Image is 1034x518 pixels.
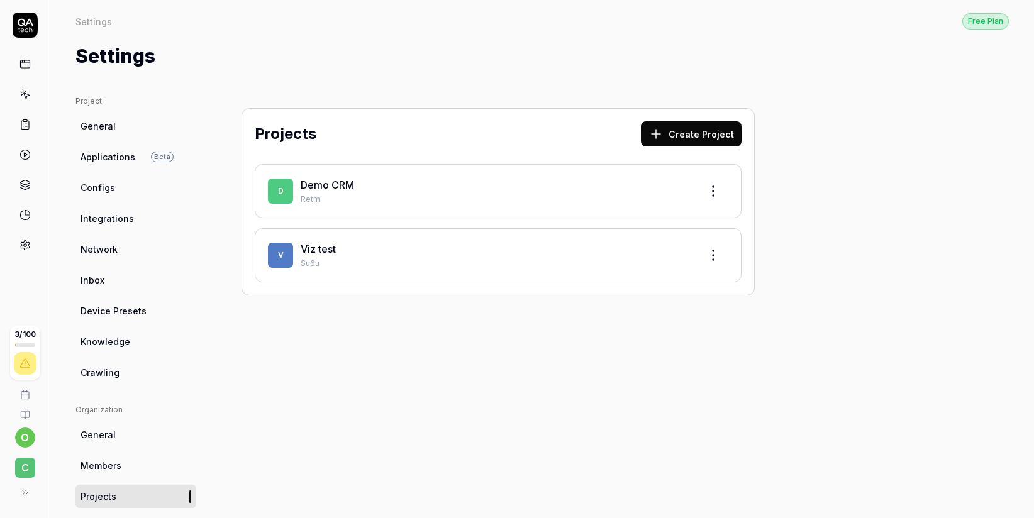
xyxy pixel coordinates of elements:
button: Free Plan [962,13,1009,30]
span: Integrations [81,212,134,225]
a: Configs [75,176,196,199]
span: Device Presets [81,304,147,317]
a: Device Presets [75,299,196,322]
a: Documentation [5,400,45,420]
div: Project [75,96,196,107]
a: Inbox [75,268,196,292]
span: General [81,428,116,441]
p: Su6u [301,258,691,269]
span: Applications [81,150,135,163]
h1: Settings [75,42,155,70]
span: D [268,179,293,204]
span: Inbox [81,273,104,287]
span: Beta [151,152,174,162]
a: Demo CRM [301,179,354,191]
span: Knowledge [81,335,130,348]
a: Book a call with us [5,380,45,400]
a: Network [75,238,196,261]
a: General [75,114,196,138]
span: 3 / 100 [14,331,36,338]
button: C [5,448,45,480]
p: Retm [301,194,691,205]
div: Settings [75,15,112,28]
h2: Projects [255,123,316,145]
a: Viz test [301,243,336,255]
span: General [81,119,116,133]
a: Knowledge [75,330,196,353]
a: ApplicationsBeta [75,145,196,168]
span: Network [81,243,118,256]
span: C [15,458,35,478]
div: Organization [75,404,196,416]
a: Integrations [75,207,196,230]
span: Projects [81,490,116,503]
span: Members [81,459,121,472]
span: V [268,243,293,268]
a: Projects [75,485,196,508]
button: o [15,427,35,448]
a: Members [75,454,196,477]
span: Crawling [81,366,120,379]
a: General [75,423,196,446]
span: Configs [81,181,115,194]
a: Crawling [75,361,196,384]
button: Create Project [641,121,742,146]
